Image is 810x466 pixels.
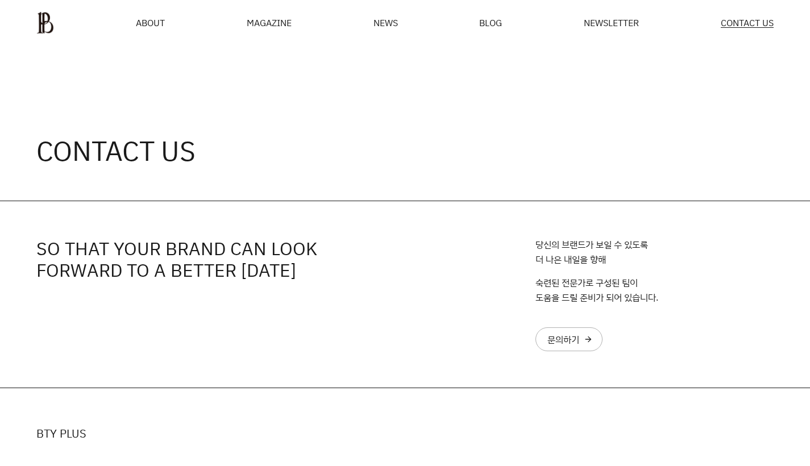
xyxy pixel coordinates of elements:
[36,137,196,164] h3: CONTACT US
[36,238,513,351] h4: SO THAT YOUR BRAND CAN LOOK FORWARD TO A BETTER [DATE]
[36,11,54,34] img: ba379d5522eb3.png
[136,18,165,27] a: ABOUT
[535,276,658,305] p: 숙련된 전문가로 구성된 팀이 도움을 드릴 준비가 되어 있습니다.
[721,18,774,27] span: CONTACT US
[547,335,579,344] div: 문의하기
[584,18,639,27] a: NEWSLETTER
[247,18,292,27] div: MAGAZINE
[535,327,603,351] a: 문의하기arrow_forward
[373,18,398,27] a: NEWS
[479,18,502,27] a: BLOG
[721,18,774,28] a: CONTACT US
[584,335,593,344] div: arrow_forward
[535,238,648,267] p: 당신의 브랜드가 보일 수 있도록 더 나은 내일을 향해
[36,425,774,443] div: BTY PLUS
